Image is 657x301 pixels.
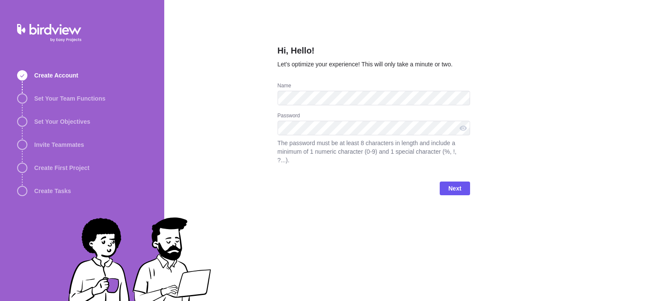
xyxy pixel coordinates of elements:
h2: Hi, Hello! [278,45,470,60]
span: Next [440,182,470,195]
span: Create Tasks [34,187,71,195]
span: Set Your Objectives [34,117,90,126]
span: Set Your Team Functions [34,94,105,103]
span: Invite Teammates [34,140,84,149]
div: Password [278,112,470,121]
div: Name [278,82,470,91]
span: Create Account [34,71,78,80]
span: Next [448,183,461,194]
span: Let’s optimize your experience! This will only take a minute or two. [278,61,453,68]
span: Create First Project [34,164,89,172]
span: The password must be at least 8 characters in length and include a minimum of 1 numeric character... [278,139,470,164]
